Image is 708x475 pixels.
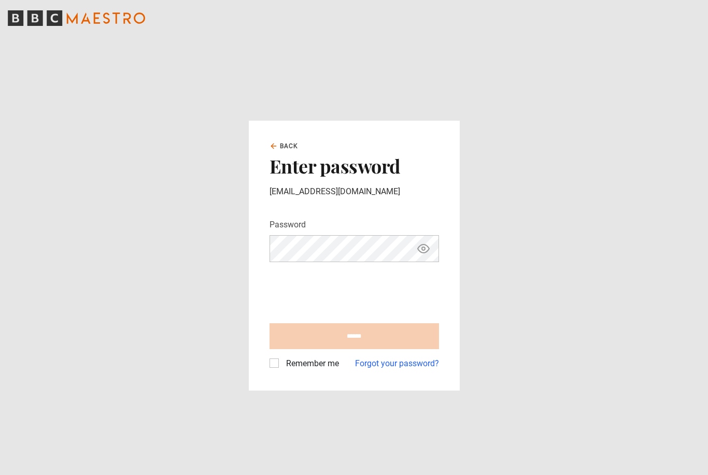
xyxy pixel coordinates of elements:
[270,155,439,177] h2: Enter password
[270,270,427,311] iframe: reCAPTCHA
[270,185,439,198] p: [EMAIL_ADDRESS][DOMAIN_NAME]
[282,357,339,370] label: Remember me
[270,141,299,151] a: Back
[270,219,306,231] label: Password
[415,240,432,258] button: Show password
[280,141,299,151] span: Back
[355,357,439,370] a: Forgot your password?
[8,10,145,26] svg: BBC Maestro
